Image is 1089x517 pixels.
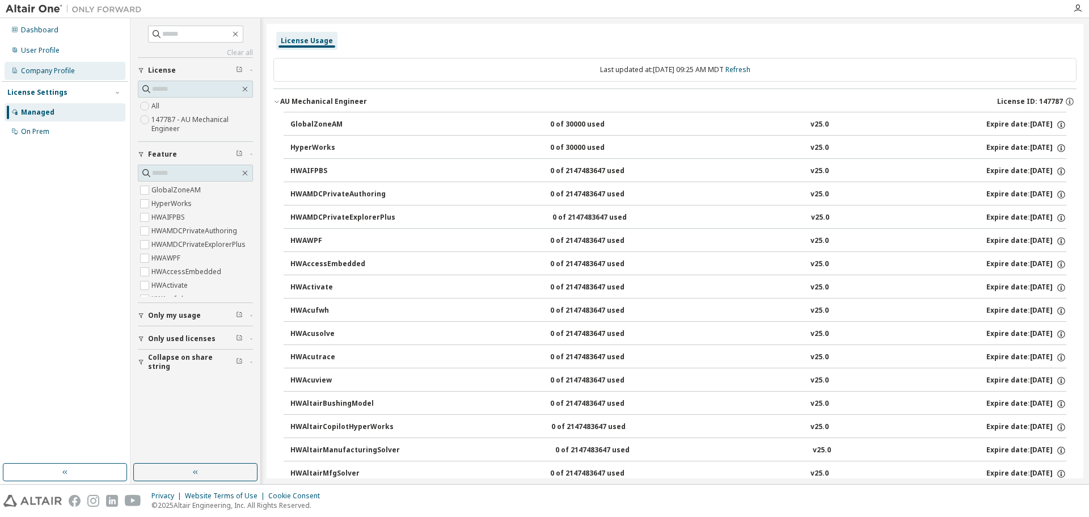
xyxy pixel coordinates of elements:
[151,224,239,238] label: HWAMDCPrivateAuthoring
[552,213,655,223] div: 0 of 2147483647 used
[550,399,652,409] div: 0 of 2147483647 used
[290,283,392,293] div: HWActivate
[290,190,392,200] div: HWAMDCPrivateAuthoring
[290,159,1066,184] button: HWAIFPBS0 of 2147483647 usedv25.0Expire date:[DATE]
[148,150,177,159] span: Feature
[151,279,190,292] label: HWActivate
[550,376,652,386] div: 0 of 2147483647 used
[290,415,1066,440] button: HWAltairCopilotHyperWorks0 of 2147483647 usedv25.0Expire date:[DATE]
[986,236,1066,246] div: Expire date: [DATE]
[151,265,223,279] label: HWAccessEmbedded
[550,120,652,130] div: 0 of 30000 used
[997,97,1063,106] span: License ID: 147787
[811,399,829,409] div: v25.0
[148,353,236,371] span: Collapse on share string
[151,113,253,136] label: 147787 - AU Mechanical Engineer
[138,48,253,57] a: Clear all
[290,445,400,456] div: HWAltairManufacturingSolver
[811,329,829,339] div: v25.0
[986,213,1066,223] div: Expire date: [DATE]
[151,183,203,197] label: GlobalZoneAM
[87,495,99,507] img: instagram.svg
[290,399,392,409] div: HWAltairBushingModel
[151,197,194,211] label: HyperWorks
[986,120,1066,130] div: Expire date: [DATE]
[811,213,829,223] div: v25.0
[273,58,1077,82] div: Last updated at: [DATE] 09:25 AM MDT
[185,491,268,501] div: Website Terms of Use
[151,501,327,510] p: © 2025 Altair Engineering, Inc. All Rights Reserved.
[151,99,162,113] label: All
[236,66,243,75] span: Clear filter
[555,445,657,456] div: 0 of 2147483647 used
[290,213,395,223] div: HWAMDCPrivateExplorerPlus
[290,143,392,153] div: HyperWorks
[138,303,253,328] button: Only my usage
[138,58,253,83] button: License
[290,205,1066,230] button: HWAMDCPrivateExplorerPlus0 of 2147483647 usedv25.0Expire date:[DATE]
[811,352,829,363] div: v25.0
[6,3,147,15] img: Altair One
[811,143,829,153] div: v25.0
[21,46,60,55] div: User Profile
[986,166,1066,176] div: Expire date: [DATE]
[268,491,327,501] div: Cookie Consent
[811,259,829,270] div: v25.0
[986,190,1066,200] div: Expire date: [DATE]
[281,36,333,45] div: License Usage
[986,399,1066,409] div: Expire date: [DATE]
[273,89,1077,114] button: AU Mechanical EngineerLicense ID: 147787
[986,283,1066,293] div: Expire date: [DATE]
[290,352,392,363] div: HWAcutrace
[290,422,394,432] div: HWAltairCopilotHyperWorks
[290,182,1066,207] button: HWAMDCPrivateAuthoring0 of 2147483647 usedv25.0Expire date:[DATE]
[550,283,652,293] div: 0 of 2147483647 used
[236,311,243,320] span: Clear filter
[550,352,652,363] div: 0 of 2147483647 used
[290,120,392,130] div: GlobalZoneAM
[986,329,1066,339] div: Expire date: [DATE]
[811,236,829,246] div: v25.0
[151,292,188,306] label: HWAcufwh
[138,142,253,167] button: Feature
[725,65,750,74] a: Refresh
[813,445,831,456] div: v25.0
[811,283,829,293] div: v25.0
[290,259,392,270] div: HWAccessEmbedded
[280,97,367,106] div: AU Mechanical Engineer
[811,376,829,386] div: v25.0
[236,334,243,343] span: Clear filter
[21,108,54,117] div: Managed
[106,495,118,507] img: linkedin.svg
[550,306,652,316] div: 0 of 2147483647 used
[290,166,392,176] div: HWAIFPBS
[550,143,652,153] div: 0 of 30000 used
[986,469,1066,479] div: Expire date: [DATE]
[21,26,58,35] div: Dashboard
[290,345,1066,370] button: HWAcutrace0 of 2147483647 usedv25.0Expire date:[DATE]
[236,150,243,159] span: Clear filter
[290,299,1066,323] button: HWAcufwh0 of 2147483647 usedv25.0Expire date:[DATE]
[236,358,243,367] span: Clear filter
[550,469,652,479] div: 0 of 2147483647 used
[69,495,81,507] img: facebook.svg
[290,368,1066,393] button: HWAcuview0 of 2147483647 usedv25.0Expire date:[DATE]
[986,143,1066,153] div: Expire date: [DATE]
[290,236,392,246] div: HWAWPF
[290,322,1066,347] button: HWAcusolve0 of 2147483647 usedv25.0Expire date:[DATE]
[151,251,183,265] label: HWAWPF
[986,445,1066,456] div: Expire date: [DATE]
[290,392,1066,417] button: HWAltairBushingModel0 of 2147483647 usedv25.0Expire date:[DATE]
[550,190,652,200] div: 0 of 2147483647 used
[811,166,829,176] div: v25.0
[7,88,67,97] div: License Settings
[811,306,829,316] div: v25.0
[290,229,1066,254] button: HWAWPF0 of 2147483647 usedv25.0Expire date:[DATE]
[811,190,829,200] div: v25.0
[290,461,1066,486] button: HWAltairMfgSolver0 of 2147483647 usedv25.0Expire date:[DATE]
[151,211,187,224] label: HWAIFPBS
[290,136,1066,161] button: HyperWorks0 of 30000 usedv25.0Expire date:[DATE]
[551,422,653,432] div: 0 of 2147483647 used
[550,329,652,339] div: 0 of 2147483647 used
[986,306,1066,316] div: Expire date: [DATE]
